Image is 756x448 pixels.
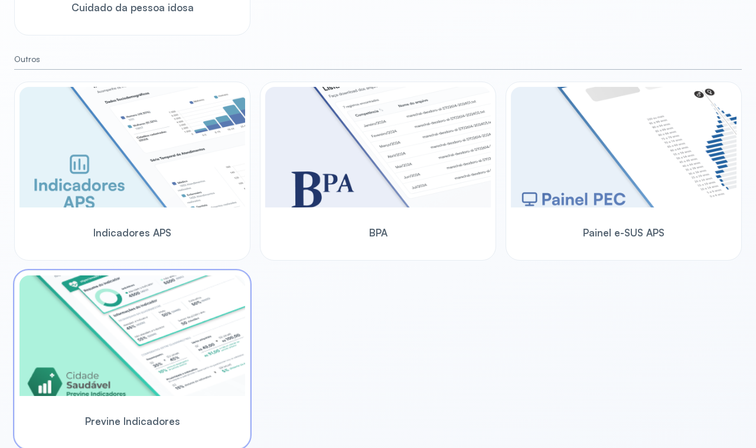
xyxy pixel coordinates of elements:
[19,275,245,396] img: previne-brasil.png
[19,87,245,207] img: aps-indicators.png
[14,54,742,64] small: Outros
[85,415,180,427] span: Previne Indicadores
[369,226,387,239] span: BPA
[265,87,491,207] img: bpa.png
[511,87,737,207] img: pec-panel.png
[71,1,194,14] span: Cuidado da pessoa idosa
[93,226,171,239] span: Indicadores APS
[583,226,664,239] span: Painel e-SUS APS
